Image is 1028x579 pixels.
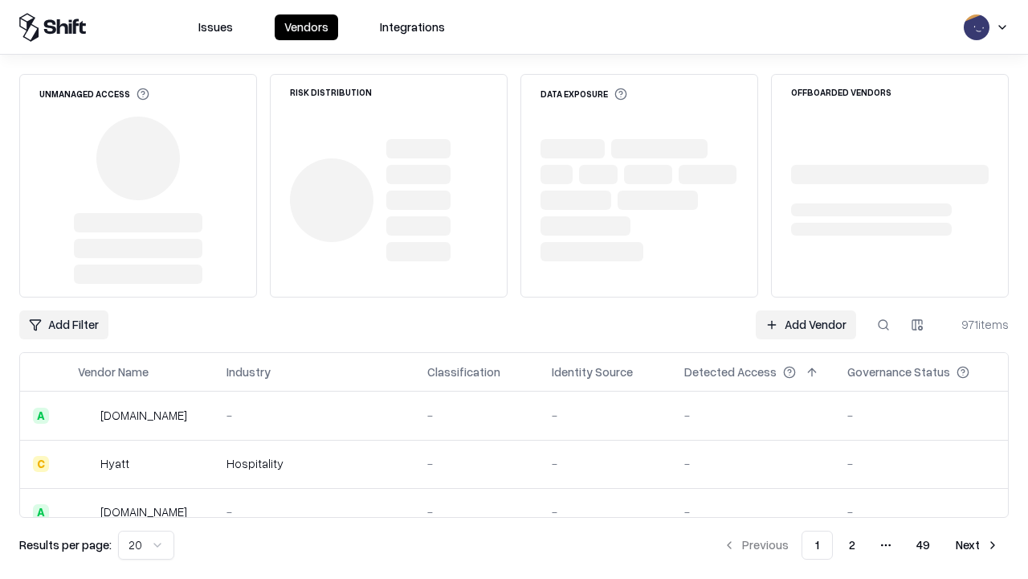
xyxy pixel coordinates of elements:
div: - [226,407,402,424]
div: Hyatt [100,455,129,472]
button: Add Filter [19,310,108,339]
p: Results per page: [19,536,112,553]
div: Industry [226,363,271,380]
div: C [33,456,49,472]
div: - [427,455,526,472]
button: Next [946,531,1009,560]
img: primesec.co.il [78,504,94,520]
div: [DOMAIN_NAME] [100,407,187,424]
button: Issues [189,14,243,40]
div: Unmanaged Access [39,88,149,101]
div: - [427,503,526,520]
a: Add Vendor [756,310,856,339]
div: A [33,504,49,520]
div: - [552,455,659,472]
div: - [847,455,995,472]
div: Offboarded Vendors [791,88,891,96]
div: - [847,407,995,424]
div: 971 items [944,316,1009,333]
button: 1 [802,531,833,560]
div: Hospitality [226,455,402,472]
button: Vendors [275,14,338,40]
div: - [684,407,822,424]
button: 49 [904,531,943,560]
div: [DOMAIN_NAME] [100,503,187,520]
div: - [226,503,402,520]
div: Classification [427,363,500,380]
button: Integrations [370,14,455,40]
div: - [684,455,822,472]
div: Detected Access [684,363,777,380]
div: - [552,503,659,520]
div: - [552,407,659,424]
button: 2 [836,531,868,560]
nav: pagination [713,531,1009,560]
img: intrado.com [78,408,94,424]
div: - [427,407,526,424]
div: - [847,503,995,520]
div: Vendor Name [78,363,149,380]
div: Risk Distribution [290,88,372,96]
div: Identity Source [552,363,633,380]
div: - [684,503,822,520]
div: Governance Status [847,363,950,380]
div: A [33,408,49,424]
img: Hyatt [78,456,94,472]
div: Data Exposure [541,88,627,101]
